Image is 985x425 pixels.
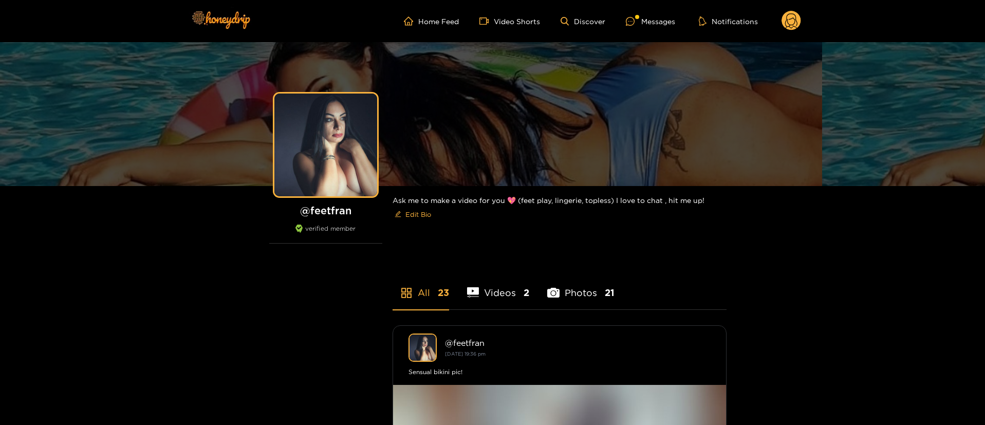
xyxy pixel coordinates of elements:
span: appstore [400,287,413,299]
span: home [404,16,418,26]
div: Ask me to make a video for you 💖 (feet play, lingerie, topless) I love to chat , hit me up! [393,186,727,231]
span: Edit Bio [405,209,431,219]
li: Videos [467,263,530,309]
div: Messages [626,15,675,27]
span: video-camera [479,16,494,26]
li: Photos [547,263,615,309]
span: 21 [605,286,615,299]
li: All [393,263,449,309]
div: @ feetfran [445,338,711,347]
button: editEdit Bio [393,206,433,223]
span: 2 [524,286,529,299]
button: Notifications [696,16,761,26]
span: 23 [438,286,449,299]
div: Sensual bikini pic! [408,367,711,377]
span: edit [395,211,401,218]
small: [DATE] 19:36 pm [445,351,486,357]
h1: @ feetfran [269,204,382,217]
a: Home Feed [404,16,459,26]
img: feetfran [408,334,437,362]
a: Video Shorts [479,16,540,26]
div: verified member [269,225,382,244]
a: Discover [561,17,605,26]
